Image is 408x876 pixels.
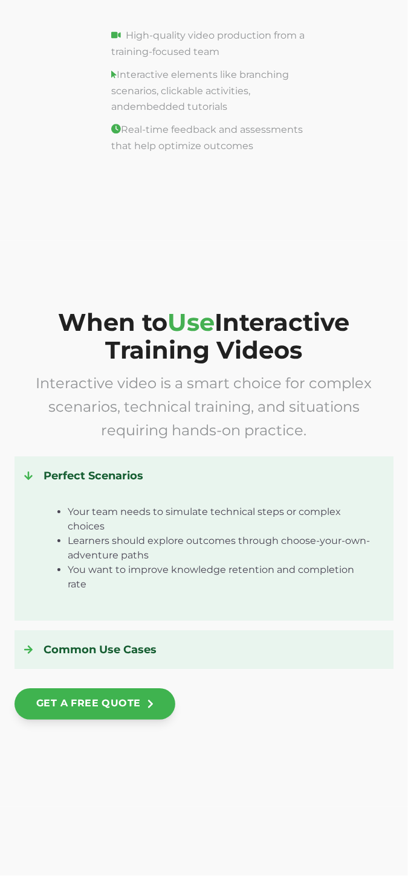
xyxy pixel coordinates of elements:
span: When to Interactive Training Videos [59,307,350,365]
a: GET A FREE QUOTE [15,688,175,720]
span: Interactive elements like branching scenarios, clickable activities, and [111,69,289,112]
h4: Common Use Cases [24,640,384,659]
h4: Perfect Scenarios [24,466,384,485]
span: Real-time feedback and assessments that help optimize outcomes [111,124,303,152]
span: Interactive video is a smart choice for complex scenarios, technical training, and situations req... [36,374,372,439]
li: Learners should explore outcomes through choose-your-own-adventure paths [68,534,374,563]
span: Use [168,307,215,337]
span: embedded tutorials [130,101,227,112]
span: High-quality video production from a training-focused team [111,30,305,57]
li: Your team needs to simulate technical steps or complex choices [68,505,374,534]
li: You want to improve knowledge retention and completion rate [68,563,374,592]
